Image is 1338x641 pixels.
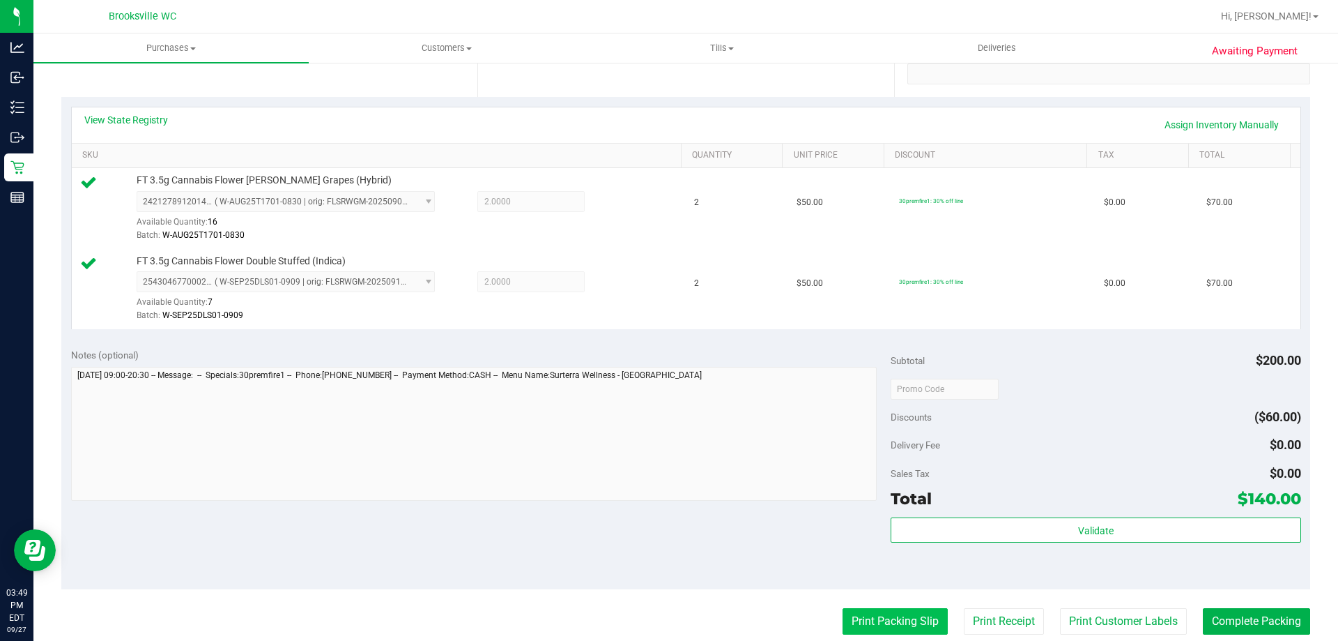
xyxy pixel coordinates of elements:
span: $0.00 [1270,437,1301,452]
span: Delivery Fee [891,439,940,451]
span: Hi, [PERSON_NAME]! [1221,10,1312,22]
span: 7 [208,297,213,307]
inline-svg: Inventory [10,100,24,114]
span: $140.00 [1238,489,1301,508]
span: 16 [208,217,217,227]
a: Customers [309,33,584,63]
span: $0.00 [1270,466,1301,481]
a: Discount [895,150,1082,161]
span: $70.00 [1206,277,1233,290]
span: Sales Tax [891,468,930,479]
a: Tax [1098,150,1183,161]
a: SKU [82,150,675,161]
span: Batch: [137,310,160,320]
a: Purchases [33,33,309,63]
span: Deliveries [959,42,1035,54]
div: Available Quantity: [137,292,450,319]
a: View State Registry [84,113,168,127]
a: Tills [584,33,859,63]
span: $70.00 [1206,196,1233,209]
span: Notes (optional) [71,349,139,361]
span: $50.00 [797,196,823,209]
iframe: Resource center [14,529,56,571]
span: Validate [1078,525,1114,536]
inline-svg: Outbound [10,130,24,144]
span: 30premfire1: 30% off line [899,278,963,285]
span: ($60.00) [1254,409,1301,424]
a: Unit Price [794,150,879,161]
span: 2 [694,277,699,290]
span: Tills [585,42,859,54]
span: Customers [309,42,583,54]
a: Quantity [692,150,777,161]
button: Print Packing Slip [843,608,948,635]
p: 03:49 PM EDT [6,587,27,624]
span: $50.00 [797,277,823,290]
inline-svg: Reports [10,190,24,204]
span: 30premfire1: 30% off line [899,197,963,204]
p: 09/27 [6,624,27,635]
button: Print Receipt [964,608,1044,635]
button: Complete Packing [1203,608,1310,635]
span: Purchases [33,42,309,54]
a: Assign Inventory Manually [1155,113,1288,137]
inline-svg: Inbound [10,70,24,84]
span: Brooksville WC [109,10,176,22]
button: Validate [891,518,1300,543]
span: $0.00 [1104,196,1125,209]
span: $200.00 [1256,353,1301,368]
span: Awaiting Payment [1212,43,1298,59]
span: Discounts [891,405,932,430]
inline-svg: Retail [10,160,24,174]
a: Deliveries [859,33,1135,63]
div: Available Quantity: [137,212,450,239]
span: 2 [694,196,699,209]
span: FT 3.5g Cannabis Flower Double Stuffed (Indica) [137,255,346,268]
span: Batch: [137,230,160,240]
span: $0.00 [1104,277,1125,290]
inline-svg: Analytics [10,40,24,54]
span: W-SEP25DLS01-0909 [162,310,243,320]
span: Total [891,489,932,508]
button: Print Customer Labels [1060,608,1187,635]
span: W-AUG25T1701-0830 [162,230,245,240]
span: Subtotal [891,355,925,366]
span: FT 3.5g Cannabis Flower [PERSON_NAME] Grapes (Hybrid) [137,174,392,187]
input: Promo Code [891,379,999,400]
a: Total [1199,150,1284,161]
